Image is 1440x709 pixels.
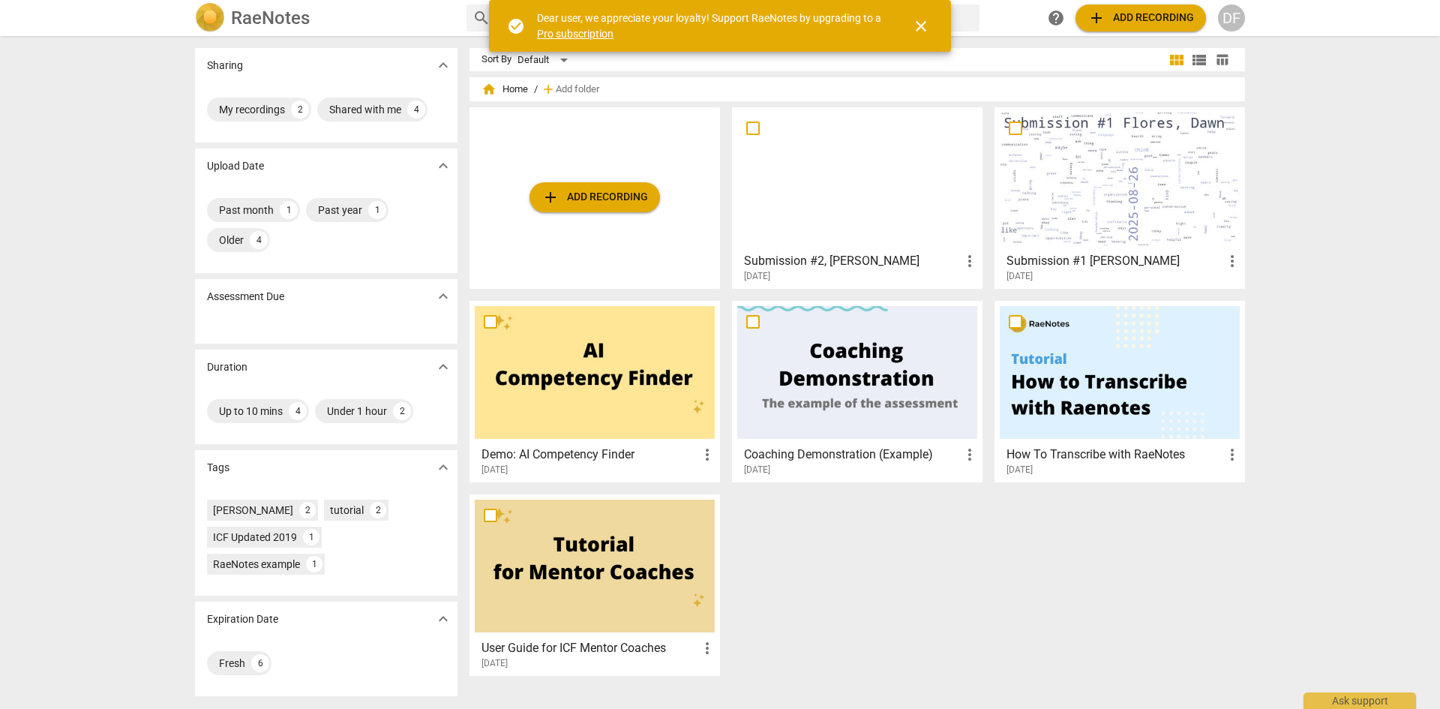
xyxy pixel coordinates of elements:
div: RaeNotes example [213,557,300,572]
span: more_vert [1223,446,1241,464]
span: more_vert [698,639,716,657]
a: Demo: AI Competency Finder[DATE] [475,306,715,476]
span: add [541,188,559,206]
a: LogoRaeNotes [195,3,454,33]
div: 2 [299,502,316,518]
div: Up to 10 mins [219,404,283,419]
div: Ask support [1303,692,1416,709]
a: Submission #1 [PERSON_NAME][DATE] [1000,113,1240,282]
button: Close [903,8,939,44]
span: table_chart [1215,53,1229,67]
span: expand_more [434,56,452,74]
span: [DATE] [744,270,770,283]
a: Submission #2, [PERSON_NAME][DATE] [737,113,977,282]
button: Upload [1075,5,1206,32]
p: Assessment Due [207,289,284,305]
button: Table view [1210,49,1233,71]
h2: RaeNotes [231,8,310,29]
span: expand_more [434,287,452,305]
span: view_module [1168,51,1186,69]
span: more_vert [1223,252,1241,270]
button: DF [1218,5,1245,32]
span: add [1087,9,1105,27]
span: more_vert [961,446,979,464]
button: Show more [432,285,454,308]
p: Duration [207,359,247,375]
span: home [481,82,496,97]
button: Show more [432,356,454,378]
span: check_circle [507,17,525,35]
span: [DATE] [744,464,770,476]
span: Home [481,82,528,97]
div: 4 [289,402,307,420]
div: Shared with me [329,102,401,117]
div: Fresh [219,656,245,671]
div: Past month [219,203,274,218]
span: help [1047,9,1065,27]
span: search [472,9,490,27]
p: Expiration Date [207,611,278,627]
div: 4 [407,101,425,119]
a: Coaching Demonstration (Example)[DATE] [737,306,977,476]
div: Under 1 hour [327,404,387,419]
a: Pro subscription [537,28,613,40]
h3: How To Transcribe with RaeNotes [1006,446,1223,464]
span: Add recording [1087,9,1194,27]
button: Show more [432,456,454,479]
div: 1 [303,529,319,545]
div: ICF Updated 2019 [213,530,297,545]
div: 2 [370,502,386,518]
div: [PERSON_NAME] [213,503,293,518]
span: / [534,84,538,95]
h3: Submission #2, Flores, Dawn [744,252,961,270]
div: Sort By [481,54,511,65]
span: expand_more [434,458,452,476]
span: [DATE] [481,657,508,670]
div: 1 [368,201,386,219]
div: 2 [393,402,411,420]
span: [DATE] [481,464,508,476]
h3: Submission #1 Flores, Dawn [1006,252,1223,270]
div: Past year [318,203,362,218]
div: Default [517,48,573,72]
span: expand_more [434,610,452,628]
span: add [541,82,556,97]
div: My recordings [219,102,285,117]
a: Help [1042,5,1069,32]
button: Show more [432,155,454,177]
span: Add folder [556,84,599,95]
div: Dear user, we appreciate your loyalty! Support RaeNotes by upgrading to a [537,11,885,41]
div: 4 [250,231,268,249]
span: expand_more [434,358,452,376]
div: 6 [251,654,269,672]
div: Older [219,233,244,248]
a: How To Transcribe with RaeNotes[DATE] [1000,306,1240,476]
div: 2 [291,101,309,119]
span: close [912,17,930,35]
p: Tags [207,460,229,476]
button: List view [1188,49,1210,71]
button: Tile view [1165,49,1188,71]
span: view_list [1190,51,1208,69]
span: more_vert [698,446,716,464]
button: Show more [432,608,454,630]
span: expand_more [434,157,452,175]
button: Upload [529,182,660,212]
h3: Demo: AI Competency Finder [481,446,698,464]
div: tutorial [330,503,364,518]
div: 1 [280,201,298,219]
h3: User Guide for ICF Mentor Coaches [481,639,698,657]
h3: Coaching Demonstration (Example) [744,446,961,464]
p: Upload Date [207,158,264,174]
p: Sharing [207,58,243,74]
span: more_vert [961,252,979,270]
a: User Guide for ICF Mentor Coaches[DATE] [475,500,715,669]
button: Show more [432,54,454,77]
span: Add recording [541,188,648,206]
img: Logo [195,3,225,33]
div: 1 [306,556,322,572]
span: [DATE] [1006,270,1033,283]
span: [DATE] [1006,464,1033,476]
